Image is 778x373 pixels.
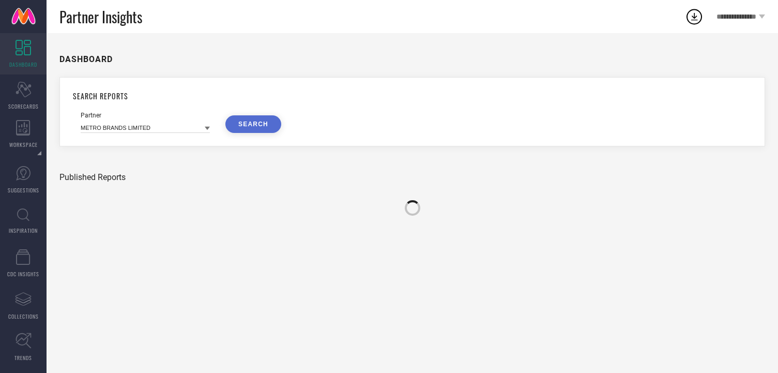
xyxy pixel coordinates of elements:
[14,354,32,362] span: TRENDS
[73,91,752,101] h1: SEARCH REPORTS
[8,186,39,194] span: SUGGESTIONS
[8,312,39,320] span: COLLECTIONS
[81,112,210,119] div: Partner
[59,172,765,182] div: Published Reports
[685,7,704,26] div: Open download list
[59,54,113,64] h1: DASHBOARD
[9,61,37,68] span: DASHBOARD
[9,227,38,234] span: INSPIRATION
[59,6,142,27] span: Partner Insights
[7,270,39,278] span: CDC INSIGHTS
[8,102,39,110] span: SCORECARDS
[225,115,281,133] button: SEARCH
[9,141,38,148] span: WORKSPACE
